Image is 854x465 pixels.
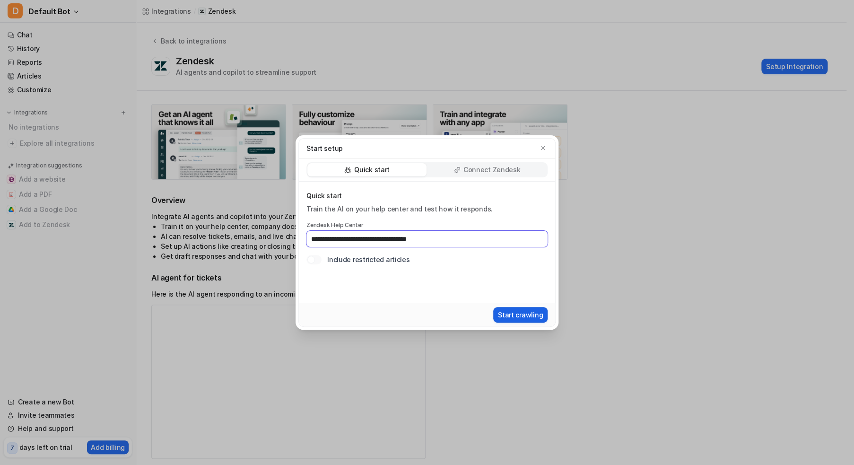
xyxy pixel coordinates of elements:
[463,165,521,175] p: Connect Zendesk
[354,165,390,175] p: Quick start
[306,221,548,229] label: Zendesk Help Center
[493,307,548,323] button: Start crawling
[306,143,343,153] p: Start setup
[306,191,548,201] p: Quick start
[327,254,410,264] label: Include restricted articles
[306,204,548,214] p: Train the AI on your help center and test how it responds.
